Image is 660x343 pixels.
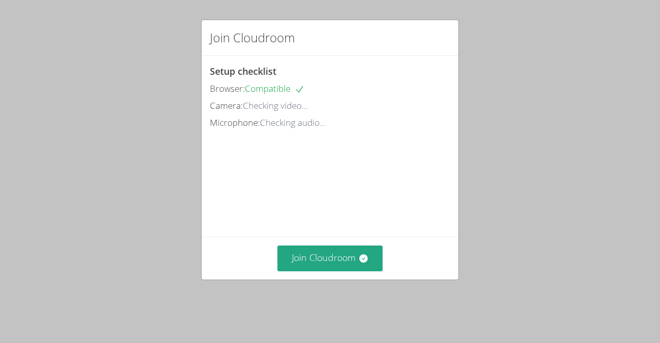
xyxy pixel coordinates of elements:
[210,65,276,77] span: Setup checklist
[210,28,295,47] h2: Join Cloudroom
[243,100,308,111] span: Checking video...
[260,117,326,128] span: Checking audio...
[245,83,305,94] span: Compatible
[210,117,260,128] span: Microphone:
[210,83,245,94] span: Browser:
[277,246,383,271] button: Join Cloudroom
[210,100,243,111] span: Camera:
